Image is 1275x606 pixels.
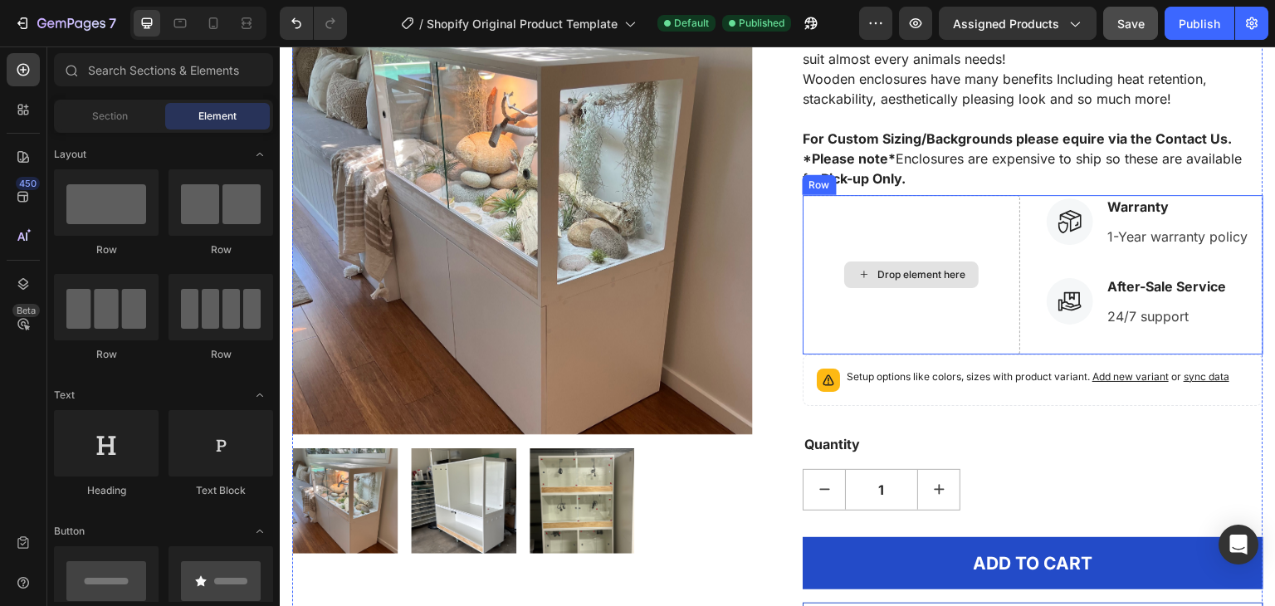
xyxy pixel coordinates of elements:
strong: Pick-up Only. [541,124,626,140]
span: Element [198,109,237,124]
span: Save [1117,17,1145,31]
div: ADD TO CART [694,504,813,530]
span: Published [739,16,784,31]
div: Row [169,242,273,257]
span: or [889,324,950,336]
span: Add new variant [813,324,889,336]
span: Button [54,524,85,539]
span: Text [54,388,75,403]
div: Drop element here [598,222,686,235]
div: Row [169,347,273,362]
span: Toggle open [247,382,273,408]
span: sync data [904,324,950,336]
strong: For Custom Sizing/Backgrounds please equire via the Contact Us. [523,84,952,100]
span: Section [92,109,128,124]
button: ADD TO CART [523,491,984,544]
button: Publish [1165,7,1234,40]
strong: *Please note* [523,104,616,120]
p: Enclosures are expensive to ship so these are available for [523,104,962,140]
button: decrement [524,423,565,463]
input: Search Sections & Elements [54,53,273,86]
p: 24/7 support [828,260,947,280]
div: Open Intercom Messenger [1219,525,1258,564]
p: 7 [109,13,116,33]
button: increment [638,423,680,463]
span: Assigned Products [953,15,1059,32]
iframe: Design area [280,46,1275,606]
p: Setup options like colors, sizes with product variant. [567,322,950,339]
div: Row [526,131,554,146]
button: Assigned Products [939,7,1097,40]
div: Heading [54,483,159,498]
div: Text Block [169,483,273,498]
p: Warranty [828,150,969,170]
div: Undo/Redo [280,7,347,40]
input: quantity [565,423,638,463]
div: 450 [16,177,40,190]
div: Publish [1179,15,1220,32]
button: 7 [7,7,124,40]
div: Beta [12,304,40,317]
p: Wooden enclosures have many benefits Including heat retention, stackability, aesthetically pleasi... [523,24,952,100]
div: Row [54,242,159,257]
span: Toggle open [247,518,273,545]
div: Quantity [523,386,984,409]
button: Save [1103,7,1158,40]
p: After-Sale Service [828,230,947,250]
span: Toggle open [247,141,273,168]
span: Default [674,16,709,31]
span: Shopify Original Product Template [427,15,618,32]
p: 1-Year warranty policy [828,180,969,200]
span: / [419,15,423,32]
div: Row [54,347,159,362]
span: Layout [54,147,86,162]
